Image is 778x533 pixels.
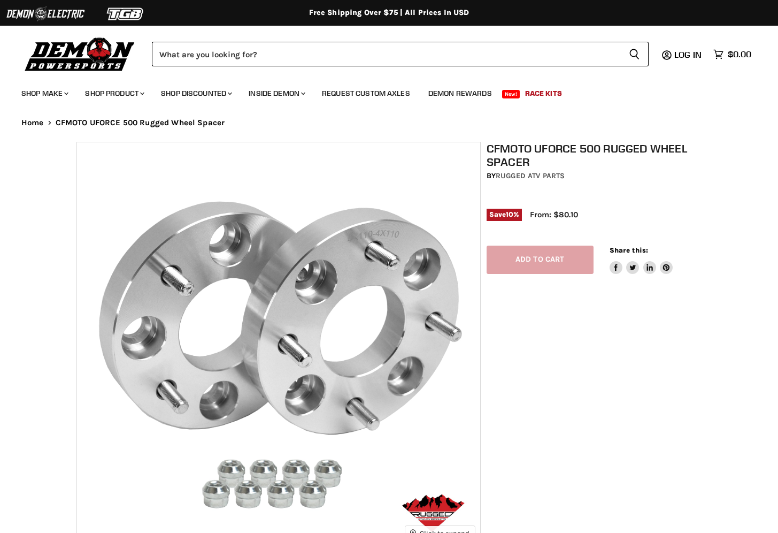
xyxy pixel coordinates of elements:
[708,47,757,62] a: $0.00
[314,82,418,104] a: Request Custom Axles
[620,42,649,66] button: Search
[21,118,44,127] a: Home
[13,78,749,104] ul: Main menu
[13,82,75,104] a: Shop Make
[86,4,166,24] img: TGB Logo 2
[153,82,238,104] a: Shop Discounted
[77,82,151,104] a: Shop Product
[420,82,500,104] a: Demon Rewards
[152,42,620,66] input: Search
[530,210,578,219] span: From: $80.10
[487,209,522,220] span: Save %
[56,118,225,127] span: CFMOTO UFORCE 500 Rugged Wheel Spacer
[241,82,312,104] a: Inside Demon
[506,210,513,218] span: 10
[728,49,751,59] span: $0.00
[496,171,565,180] a: Rugged ATV Parts
[487,142,707,169] h1: CFMOTO UFORCE 500 Rugged Wheel Spacer
[21,35,138,73] img: Demon Powersports
[152,42,649,66] form: Product
[669,50,708,59] a: Log in
[610,246,673,274] aside: Share this:
[487,170,707,182] div: by
[610,246,648,254] span: Share this:
[674,49,702,60] span: Log in
[517,82,570,104] a: Race Kits
[5,4,86,24] img: Demon Electric Logo 2
[502,90,520,98] span: New!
